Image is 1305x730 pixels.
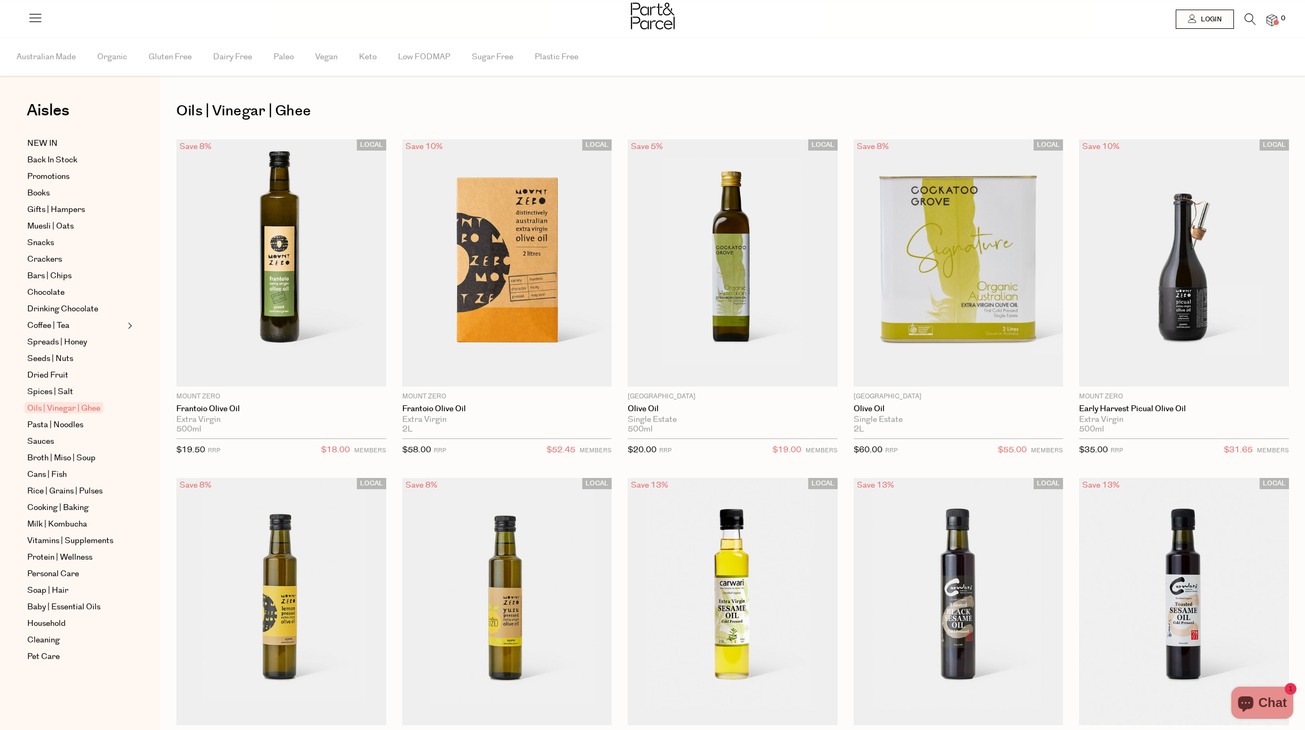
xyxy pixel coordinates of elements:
span: $20.00 [628,444,657,456]
span: $52.45 [546,443,575,457]
a: Snacks [27,237,124,249]
div: Save 5% [628,139,666,154]
span: $58.00 [402,444,431,456]
a: Broth | Miso | Soup [27,452,124,465]
span: Oils | Vinegar | Ghee [25,402,103,413]
img: Extra Virgin Sesame Oil [628,478,838,725]
small: RRP [208,446,220,454]
img: Frantoio Olive Oil [176,139,386,387]
span: LOCAL [357,139,386,151]
a: Coffee | Tea [27,319,124,332]
a: Chocolate [27,286,124,299]
span: Household [27,617,66,630]
div: Extra Virgin [1079,415,1289,425]
span: $18.00 [321,443,350,457]
span: Plastic Free [535,38,579,76]
span: NEW IN [27,137,58,150]
span: Drinking Chocolate [27,303,98,316]
span: Sauces [27,435,54,448]
img: Frantoio Olive Oil [402,139,612,387]
div: Extra Virgin [402,415,612,425]
img: Olive Oil [628,139,838,387]
div: Save 8% [854,139,892,154]
span: Vegan [315,38,338,76]
h1: Oils | Vinegar | Ghee [176,99,1289,123]
span: 2L [402,425,412,434]
span: Bars | Chips [27,270,72,282]
div: Single Estate [628,415,838,425]
div: Save 13% [854,478,897,492]
span: Back In Stock [27,154,77,167]
span: Cans | Fish [27,468,67,481]
span: LOCAL [1034,139,1063,151]
span: $19.00 [772,443,801,457]
span: Seeds | Nuts [27,352,73,365]
img: Early Harvest Picual Olive Oil [1079,139,1289,387]
small: MEMBERS [1031,446,1063,454]
a: Milk | Kombucha [27,518,124,531]
span: $60.00 [854,444,882,456]
small: MEMBERS [1257,446,1289,454]
span: Paleo [273,38,294,76]
span: Crackers [27,253,62,266]
a: Aisles [27,103,69,129]
span: Cooking | Baking [27,501,89,514]
a: Olive Oil [854,404,1064,414]
a: Login [1176,10,1234,29]
span: 500ml [1079,425,1104,434]
span: Australian Made [17,38,76,76]
span: Milk | Kombucha [27,518,87,531]
small: MEMBERS [354,446,386,454]
span: Soap | Hair [27,584,68,597]
img: Toasted Black Sesame Oil [854,478,1064,725]
a: Personal Care [27,568,124,580]
a: Early Harvest Picual Olive Oil [1079,404,1289,414]
inbox-online-store-chat: Shopify online store chat [1228,687,1296,721]
small: RRP [885,446,897,454]
a: Oils | Vinegar | Ghee [27,402,124,415]
span: Login [1198,15,1222,24]
div: Single Estate [854,415,1064,425]
span: Baby | Essential Oils [27,601,100,614]
small: MEMBERS [806,446,838,454]
span: $19.50 [176,444,205,456]
span: LOCAL [357,478,386,489]
span: 0 [1278,14,1288,23]
p: [GEOGRAPHIC_DATA] [628,392,838,402]
span: Protein | Wellness [27,551,92,564]
a: Crackers [27,253,124,266]
span: Pet Care [27,650,60,663]
span: LOCAL [808,139,838,151]
a: Pasta | Noodles [27,419,124,431]
a: Sauces [27,435,124,448]
span: LOCAL [1260,478,1289,489]
span: Chocolate [27,286,65,299]
span: Cleaning [27,634,60,647]
span: Personal Care [27,568,79,580]
a: Cans | Fish [27,468,124,481]
div: Save 13% [1079,478,1123,492]
p: Mount Zero [176,392,386,402]
a: Baby | Essential Oils [27,601,124,614]
img: Olive Oil [854,139,1064,387]
span: Gifts | Hampers [27,203,85,216]
span: 500ml [628,425,653,434]
img: Part&Parcel [631,3,675,29]
span: Organic [97,38,127,76]
span: Books [27,187,50,200]
span: Coffee | Tea [27,319,69,332]
span: LOCAL [808,478,838,489]
a: Muesli | Oats [27,220,124,233]
div: Save 13% [628,478,671,492]
div: Save 8% [176,478,215,492]
a: Protein | Wellness [27,551,124,564]
div: Save 8% [176,139,215,154]
a: Vitamins | Supplements [27,535,124,547]
div: Save 8% [402,478,441,492]
span: 2L [854,425,864,434]
img: Lemon Pressed Olive Oil [176,478,386,725]
span: Snacks [27,237,54,249]
span: Muesli | Oats [27,220,74,233]
img: Toasted Sesame Oil [1079,478,1289,725]
span: Vitamins | Supplements [27,535,113,547]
